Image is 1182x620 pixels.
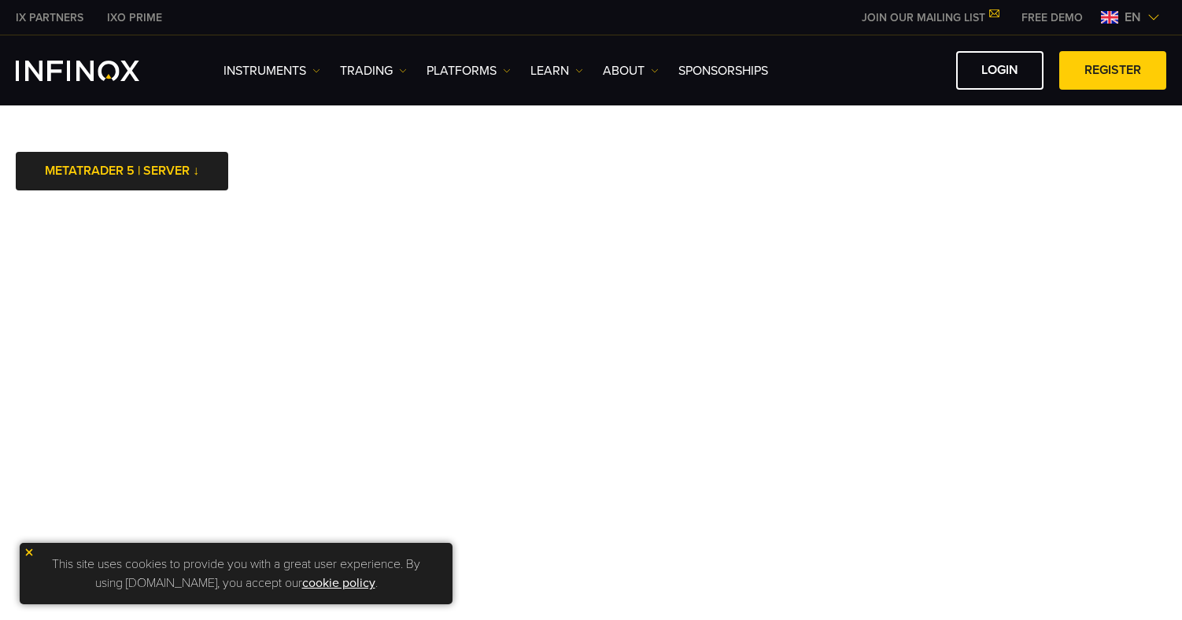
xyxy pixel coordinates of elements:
a: Learn [530,61,583,80]
a: INFINOX MENU [1010,9,1095,26]
a: INFINOX [4,9,95,26]
a: ABOUT [603,61,659,80]
a: TRADING [340,61,407,80]
a: REGISTER [1059,51,1166,90]
a: INFINOX [95,9,174,26]
a: METATRADER 5 | SERVER ↓ [16,152,228,190]
a: INFINOX Logo [16,61,176,81]
a: Instruments [223,61,320,80]
a: SPONSORSHIPS [678,61,768,80]
p: This site uses cookies to provide you with a great user experience. By using [DOMAIN_NAME], you a... [28,551,445,596]
a: cookie policy [302,575,375,591]
span: en [1118,8,1147,27]
a: PLATFORMS [427,61,511,80]
a: LOGIN [956,51,1043,90]
img: yellow close icon [24,547,35,558]
a: JOIN OUR MAILING LIST [850,11,1010,24]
